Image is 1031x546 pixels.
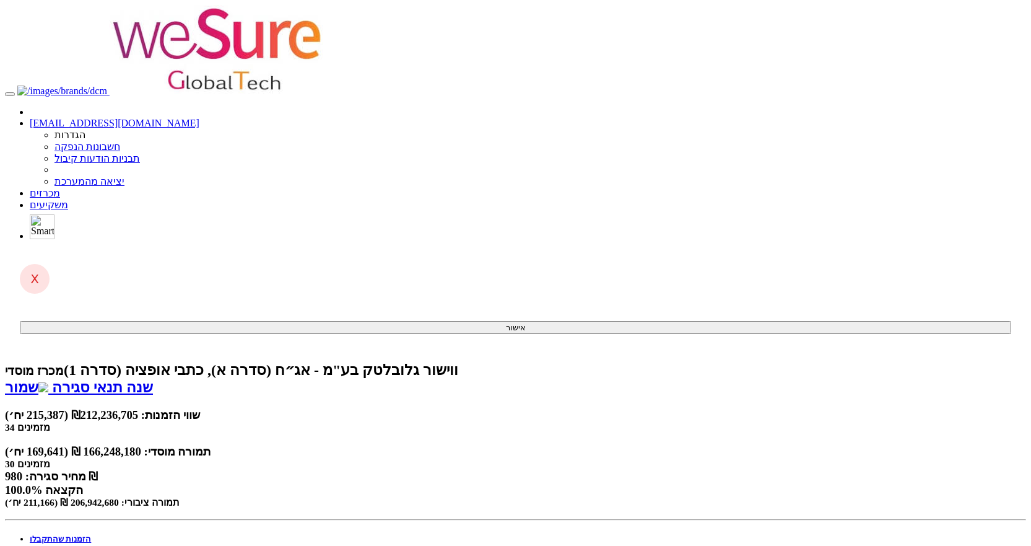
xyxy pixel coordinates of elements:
a: הזמנות שהתקבלו [30,534,91,544]
small: מכרז מוסדי [5,364,64,377]
span: 100.0% הקצאה [5,483,83,496]
span: שנה תנאי סגירה [52,379,153,395]
small: תמורה ציבורי: 206,942,680 ₪ (211,166 יח׳) [5,497,180,508]
a: מכרזים [30,188,60,198]
div: תמורה מוסדי: 166,248,180 ₪ (169,641 יח׳) [5,445,1026,459]
div: מחיר סגירה: 980 ₪ [5,470,1026,483]
img: Auction Logo [110,5,326,94]
img: SmartBull Logo [30,214,54,239]
div: שווי הזמנות: ₪212,236,705 (215,387 יח׳) [5,408,1026,422]
div: ווישור גלובלטק בע"מ - אג״ח (סדרה א), כתבי אופציה (סדרה 1) - הנפקה לציבור [5,361,1026,379]
a: משקיעים [30,200,68,210]
a: שנה תנאי סגירה [48,379,153,395]
a: חשבונות הנפקה [54,141,120,152]
img: /images/brands/dcm [17,86,107,97]
small: 34 מזמינים [5,422,50,433]
button: אישור [20,321,1011,334]
a: [EMAIL_ADDRESS][DOMAIN_NAME] [30,118,199,128]
small: 30 מזמינים [5,459,50,469]
li: הגדרות [54,129,1026,141]
a: יציאה מהמערכת [54,176,124,187]
a: תבניות הודעות קיבול [54,153,140,164]
a: שמור [5,379,48,395]
img: excel-file-white.png [38,382,48,392]
span: X [30,271,39,286]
